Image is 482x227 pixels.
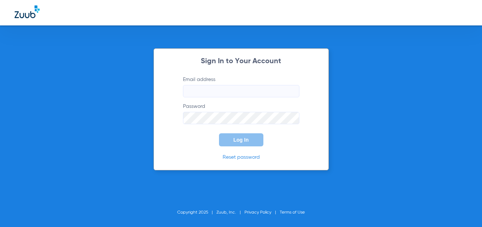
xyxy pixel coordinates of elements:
[280,210,305,215] a: Terms of Use
[183,112,299,124] input: Password
[177,209,216,216] li: Copyright 2025
[183,103,299,124] label: Password
[223,155,260,160] a: Reset password
[183,85,299,97] input: Email address
[172,58,310,65] h2: Sign In to Your Account
[234,137,249,143] span: Log In
[219,133,263,146] button: Log In
[216,209,244,216] li: Zuub, Inc.
[183,76,299,97] label: Email address
[15,5,40,18] img: Zuub Logo
[244,210,271,215] a: Privacy Policy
